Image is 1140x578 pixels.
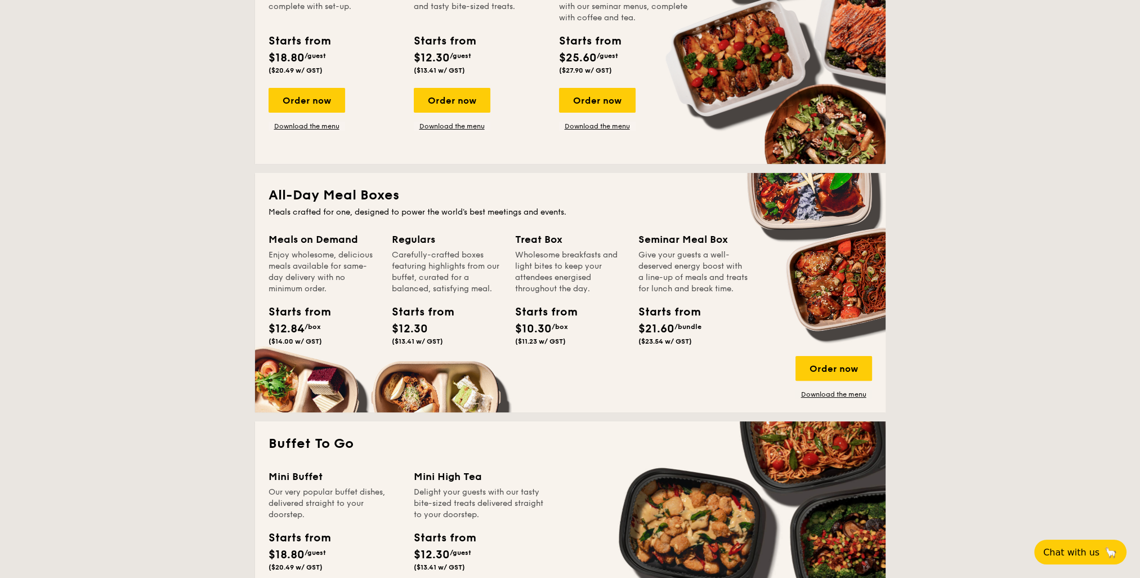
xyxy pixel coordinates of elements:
[559,51,597,65] span: $25.60
[269,337,322,345] span: ($14.00 w/ GST)
[269,304,319,321] div: Starts from
[638,304,689,321] div: Starts from
[269,322,305,336] span: $12.84
[515,337,566,345] span: ($11.23 w/ GST)
[559,33,620,50] div: Starts from
[515,232,625,247] div: Treat Box
[392,250,502,295] div: Carefully-crafted boxes featuring highlights from our buffet, curated for a balanced, satisfying ...
[414,51,450,65] span: $12.30
[559,66,612,74] span: ($27.90 w/ GST)
[305,52,326,60] span: /guest
[638,322,674,336] span: $21.60
[414,122,490,131] a: Download the menu
[414,530,475,546] div: Starts from
[392,337,443,345] span: ($13.41 w/ GST)
[392,322,428,336] span: $12.30
[559,122,636,131] a: Download the menu
[305,549,326,557] span: /guest
[414,548,450,562] span: $12.30
[559,88,636,113] div: Order now
[269,435,872,453] h2: Buffet To Go
[515,322,552,336] span: $10.30
[392,232,502,247] div: Regulars
[597,52,618,60] span: /guest
[269,250,378,295] div: Enjoy wholesome, delicious meals available for same-day delivery with no minimum order.
[414,487,546,521] div: Delight your guests with our tasty bite-sized treats delivered straight to your doorstep.
[414,66,465,74] span: ($13.41 w/ GST)
[795,390,872,399] a: Download the menu
[269,88,345,113] div: Order now
[269,122,345,131] a: Download the menu
[269,207,872,218] div: Meals crafted for one, designed to power the world's best meetings and events.
[269,232,378,247] div: Meals on Demand
[305,323,321,331] span: /box
[269,530,330,546] div: Starts from
[414,33,475,50] div: Starts from
[515,304,566,321] div: Starts from
[269,487,400,521] div: Our very popular buffet dishes, delivered straight to your doorstep.
[1043,547,1099,558] span: Chat with us
[414,88,490,113] div: Order now
[269,469,400,484] div: Mini Buffet
[638,337,692,345] span: ($23.54 w/ GST)
[638,232,748,247] div: Seminar Meal Box
[552,323,568,331] span: /box
[414,469,546,484] div: Mini High Tea
[638,250,748,295] div: Give your guests a well-deserved energy boost with a line-up of meals and treats for lunch and br...
[269,563,323,571] span: ($20.49 w/ GST)
[1104,546,1117,559] span: 🦙
[1034,540,1126,564] button: Chat with us🦙
[269,33,330,50] div: Starts from
[269,66,323,74] span: ($20.49 w/ GST)
[795,356,872,381] div: Order now
[450,549,471,557] span: /guest
[515,250,625,295] div: Wholesome breakfasts and light bites to keep your attendees energised throughout the day.
[414,563,465,571] span: ($13.41 w/ GST)
[269,51,305,65] span: $18.80
[392,304,442,321] div: Starts from
[450,52,471,60] span: /guest
[674,323,701,331] span: /bundle
[269,186,872,204] h2: All-Day Meal Boxes
[269,548,305,562] span: $18.80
